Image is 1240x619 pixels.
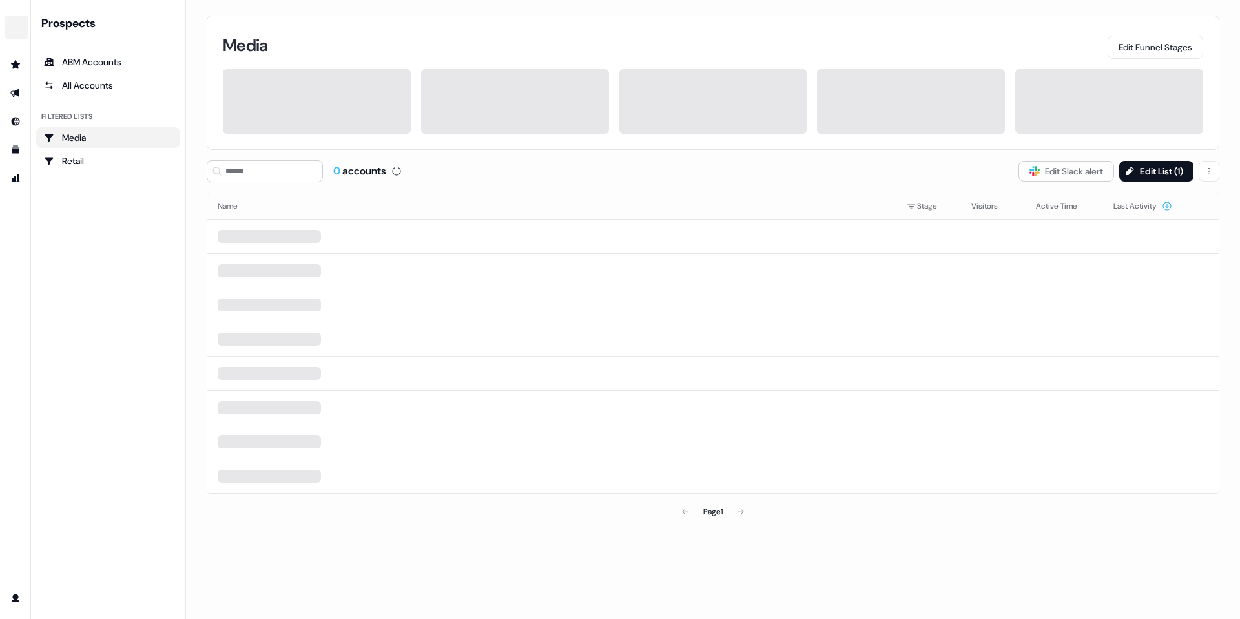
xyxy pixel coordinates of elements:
button: Active Time [1036,194,1093,218]
a: Go to templates [5,140,26,160]
div: Prospects [41,16,180,31]
div: Filtered lists [41,111,92,122]
a: Go to attribution [5,168,26,189]
th: Name [207,193,896,219]
button: Edit List (1) [1119,161,1193,182]
a: Go to Inbound [5,111,26,132]
a: Go to prospects [5,54,26,75]
div: Media [44,131,172,144]
a: Go to Retail [36,151,180,171]
a: ABM Accounts [36,52,180,72]
div: Stage [907,200,951,213]
a: Go to Media [36,127,180,148]
a: Go to profile [5,588,26,609]
a: Go to outbound experience [5,83,26,103]
div: ABM Accounts [44,56,172,68]
button: Edit Funnel Stages [1108,36,1203,59]
h3: Media [223,37,268,54]
button: Last Activity [1113,194,1172,218]
div: Retail [44,154,172,167]
div: accounts [333,164,386,178]
span: 0 [333,164,342,178]
a: All accounts [36,75,180,96]
button: Visitors [971,194,1013,218]
div: All Accounts [44,79,172,92]
div: Page 1 [703,505,723,518]
button: Edit Slack alert [1018,161,1114,182]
